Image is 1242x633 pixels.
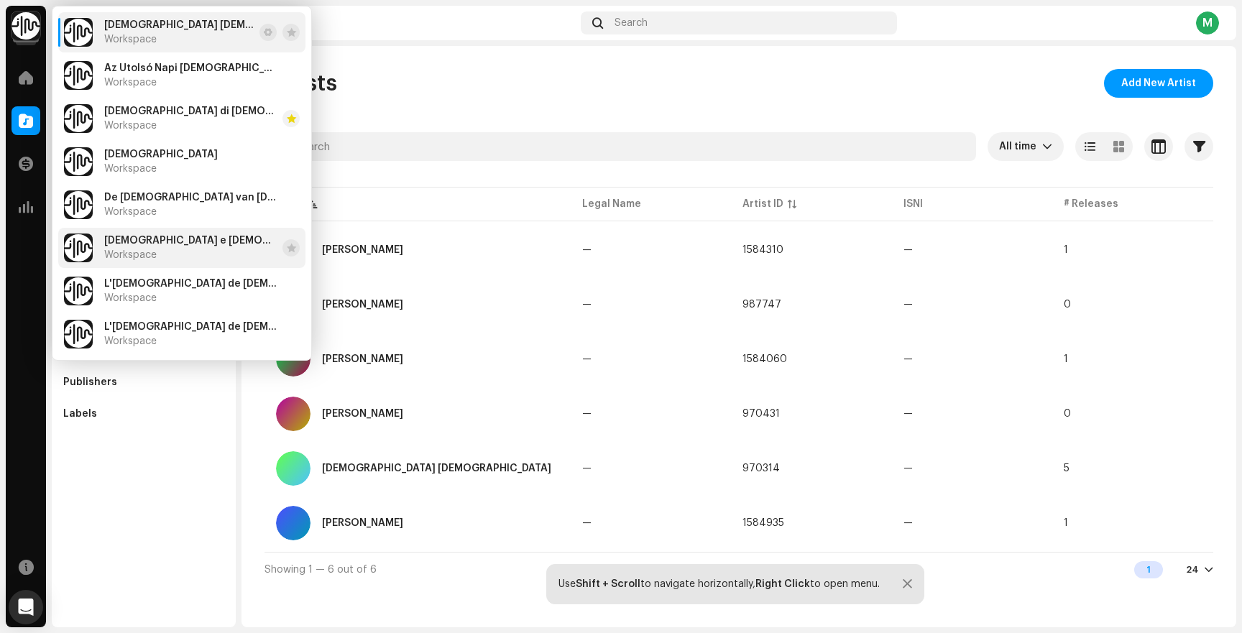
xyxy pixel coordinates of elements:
[104,192,277,203] span: De Kerk van Jezus Christus van de Heiligen der Laatste Dagen
[11,11,40,40] img: 0f74c21f-6d1c-4dbc-9196-dbddad53419e
[104,34,157,45] span: Workspace
[322,463,551,473] div: Kirche Jesu Christi der Heiligen der Letzten Tage
[903,409,913,419] span: —
[63,408,97,420] div: Labels
[264,132,976,161] input: Search
[903,300,913,310] span: —
[104,149,218,160] span: Církev Ježíše Krista Svatých posledních dnů
[1064,245,1068,255] span: 1
[903,245,913,255] span: —
[64,18,93,47] img: 0f74c21f-6d1c-4dbc-9196-dbddad53419e
[64,190,93,219] img: 0f74c21f-6d1c-4dbc-9196-dbddad53419e
[104,278,277,290] span: L'Église de Jésus-Christ des Saints des Derniers Jours
[742,409,780,419] span: 970431
[576,579,640,589] strong: Shift + Scroll
[742,463,780,473] span: 970314
[104,336,157,347] span: Workspace
[742,518,784,528] span: 1584935
[104,249,157,261] span: Workspace
[742,245,783,255] span: 1584310
[582,300,592,310] span: —
[1104,69,1213,98] button: Add New Artist
[64,104,93,133] img: 0f74c21f-6d1c-4dbc-9196-dbddad53419e
[558,578,880,590] div: Use to navigate horizontally, to open menu.
[259,17,575,29] div: Catalog
[582,245,592,255] span: —
[742,354,787,364] span: 1584060
[57,368,230,397] re-m-nav-item: Publishers
[903,463,913,473] span: —
[104,19,254,31] span: Kirche Jesu Christi der Heiligen der Letzten Tage
[1042,132,1052,161] div: dropdown trigger
[57,399,230,428] re-m-nav-item: Labels
[322,409,403,419] div: Julia Antiporda
[903,354,913,364] span: —
[9,590,43,624] div: Open Intercom Messenger
[64,320,93,348] img: 0f74c21f-6d1c-4dbc-9196-dbddad53419e
[64,147,93,176] img: 0f74c21f-6d1c-4dbc-9196-dbddad53419e
[582,518,592,528] span: —
[104,235,277,246] span: Kisha e Jezu Krishtit e Shenjtorëve të Ditëve të Mëvonshme
[1064,300,1071,310] span: 0
[615,17,648,29] span: Search
[264,565,377,575] span: Showing 1 — 6 out of 6
[1186,564,1199,576] div: 24
[322,354,403,364] div: Joanna Misiego
[1064,463,1069,473] span: 5
[322,245,403,255] div: Dominic Blome
[582,354,592,364] span: —
[742,300,781,310] span: 987747
[104,163,157,175] span: Workspace
[63,376,117,388] div: Publishers
[1121,69,1196,98] span: Add New Artist
[1196,11,1219,34] div: M
[64,61,93,90] img: 0f74c21f-6d1c-4dbc-9196-dbddad53419e
[104,292,157,304] span: Workspace
[64,234,93,262] img: 0f74c21f-6d1c-4dbc-9196-dbddad53419e
[755,579,810,589] strong: Right Click
[582,463,592,473] span: —
[104,106,277,117] span: Chiesa di Gesù Cristo dei Santi degli Ultimi Giorni
[64,277,93,305] img: 0f74c21f-6d1c-4dbc-9196-dbddad53419e
[742,197,783,211] div: Artist ID
[104,120,157,131] span: Workspace
[999,132,1042,161] span: All time
[582,409,592,419] span: —
[322,300,403,310] div: Frederic Simonet
[903,518,913,528] span: —
[1064,518,1068,528] span: 1
[104,63,277,74] span: Az Utolsó Napi Szentek Jézus Krisztus Egyháza
[104,77,157,88] span: Workspace
[1134,561,1163,578] div: 1
[322,518,403,528] div: William Dzierzon
[1064,354,1068,364] span: 1
[104,321,277,333] span: L'Église de Jésus-Christ des Saints des Derniers Jours
[104,206,157,218] span: Workspace
[1064,409,1071,419] span: 0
